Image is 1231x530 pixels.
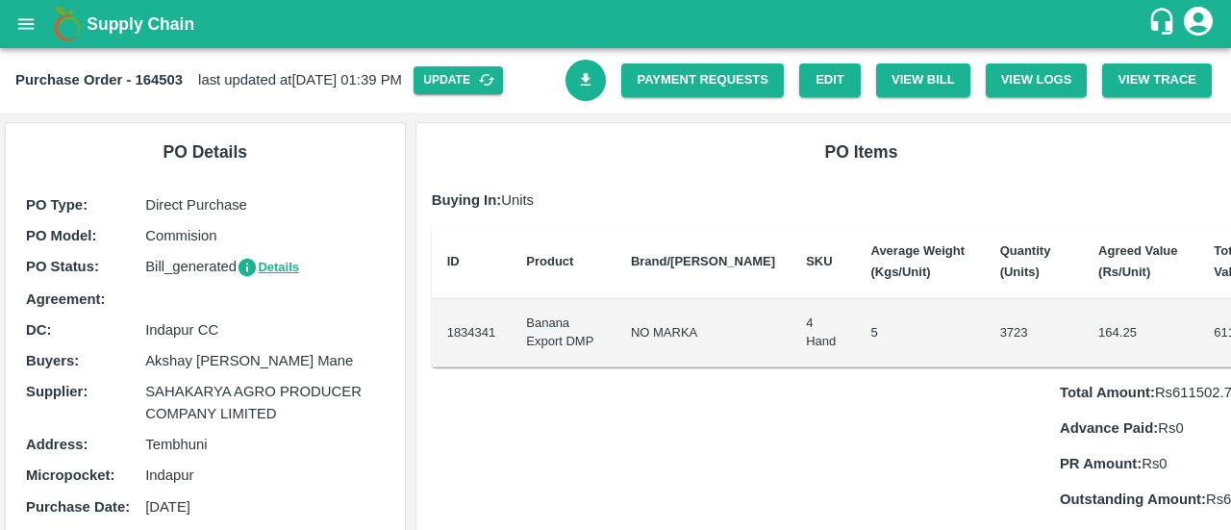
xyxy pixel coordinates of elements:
b: SKU [806,254,832,268]
b: Micropocket : [26,467,114,483]
b: PR Amount: [1060,456,1142,471]
a: Edit [799,63,861,97]
b: Advance Paid: [1060,420,1158,436]
button: Details [237,257,299,279]
a: Download Bill [565,60,607,101]
b: PO Status : [26,259,99,274]
p: Tembhuni [145,434,384,455]
button: Update [414,66,503,94]
td: 5 [855,299,984,366]
b: Brand/[PERSON_NAME] [631,254,775,268]
td: NO MARKA [615,299,791,366]
b: Supply Chain [87,14,194,34]
b: Quantity (Units) [1000,243,1051,279]
td: 1834341 [432,299,512,366]
b: Purchase Order - 164503 [15,72,183,88]
b: PO Type : [26,197,88,213]
b: Buying In: [432,192,502,208]
b: Agreement: [26,291,105,307]
div: customer-support [1147,7,1181,41]
b: ID [447,254,460,268]
b: Purchase Date : [26,499,130,515]
div: account of current user [1181,4,1216,44]
b: Average Weight (Kgs/Unit) [870,243,965,279]
button: View Logs [986,63,1088,97]
td: 3723 [985,299,1083,366]
b: Outstanding Amount: [1060,492,1206,507]
button: open drawer [4,2,48,46]
p: Indapur [145,465,384,486]
b: Supplier : [26,384,88,399]
button: View Bill [876,63,970,97]
b: Address : [26,437,88,452]
h6: PO Details [21,139,389,165]
p: Bill_generated [145,256,384,278]
b: Buyers : [26,353,79,368]
b: PO Model : [26,228,96,243]
td: 164.25 [1083,299,1198,366]
div: last updated at [DATE] 01:39 PM [15,66,565,94]
p: Indapur CC [145,319,384,341]
b: Agreed Value (Rs/Unit) [1098,243,1177,279]
a: Payment Requests [621,63,784,97]
b: Product [526,254,573,268]
p: Akshay [PERSON_NAME] Mane [145,350,384,371]
p: SAHAKARYA AGRO PRODUCER COMPANY LIMITED [145,381,384,424]
p: Commision [145,225,384,246]
td: Banana Export DMP [511,299,615,366]
img: logo [48,5,87,43]
td: 4 Hand [791,299,855,366]
button: View Trace [1102,63,1212,97]
a: Supply Chain [87,11,1147,38]
p: [DATE] [145,496,384,517]
p: Direct Purchase [145,194,384,215]
b: DC : [26,322,51,338]
b: Total Amount: [1060,385,1155,400]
